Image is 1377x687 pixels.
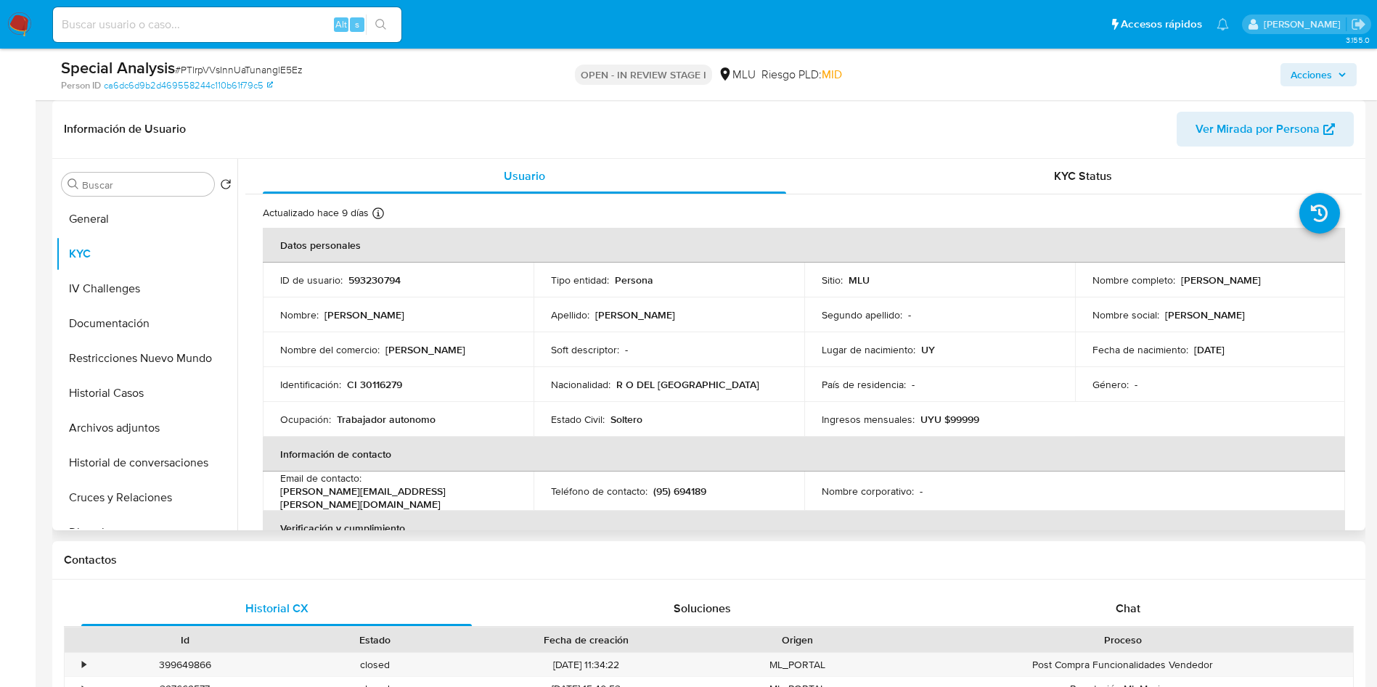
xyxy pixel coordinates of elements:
[355,17,359,31] span: s
[263,511,1345,546] th: Verificación y cumplimiento
[920,413,979,426] p: UYU $99999
[280,308,319,321] p: Nombre :
[504,168,545,184] span: Usuario
[348,273,401,287] p: 593230794
[615,273,653,287] p: Persona
[551,413,605,426] p: Estado Civil :
[551,485,647,498] p: Teléfono de contacto :
[68,178,79,190] button: Buscar
[822,413,915,426] p: Ingresos mensuales :
[100,633,270,647] div: Id
[56,376,237,411] button: Historial Casos
[893,653,1353,677] div: Post Compra Funcionalidades Vendedor
[385,343,465,356] p: [PERSON_NAME]
[56,341,237,376] button: Restricciones Nuevo Mundo
[280,378,341,391] p: Identificación :
[921,343,935,356] p: UY
[912,378,915,391] p: -
[616,378,759,391] p: R O DEL [GEOGRAPHIC_DATA]
[1135,378,1137,391] p: -
[1165,308,1245,321] p: [PERSON_NAME]
[595,308,675,321] p: [PERSON_NAME]
[849,273,870,287] p: MLU
[56,445,237,480] button: Historial de conversaciones
[625,343,628,356] p: -
[82,178,208,192] input: Buscar
[61,79,101,92] b: Person ID
[337,413,436,426] p: Trabajador autonomo
[280,485,510,511] p: [PERSON_NAME][EMAIL_ADDRESS][PERSON_NAME][DOMAIN_NAME]
[1351,17,1366,32] a: Salir
[61,56,175,79] b: Special Analysis
[470,653,703,677] div: [DATE] 11:34:22
[220,178,232,194] button: Volver al orden por defecto
[653,485,706,498] p: (95) 694189
[1121,17,1202,32] span: Accesos rápidos
[90,653,280,677] div: 399649866
[1280,63,1357,86] button: Acciones
[551,343,619,356] p: Soft descriptor :
[56,515,237,550] button: Direcciones
[1092,273,1175,287] p: Nombre completo :
[324,308,404,321] p: [PERSON_NAME]
[56,236,237,271] button: KYC
[1217,18,1229,30] a: Notificaciones
[280,413,331,426] p: Ocupación :
[908,308,911,321] p: -
[56,411,237,445] button: Archivos adjuntos
[263,206,369,220] p: Actualizado hace 9 días
[1291,63,1332,86] span: Acciones
[53,15,401,34] input: Buscar usuario o caso...
[335,17,347,31] span: Alt
[551,378,610,391] p: Nacionalidad :
[551,273,609,287] p: Tipo entidad :
[1054,168,1112,184] span: KYC Status
[822,485,914,498] p: Nombre corporativo :
[56,202,237,236] button: General
[56,480,237,515] button: Cruces y Relaciones
[575,65,712,85] p: OPEN - IN REVIEW STAGE I
[1194,343,1225,356] p: [DATE]
[674,600,731,617] span: Soluciones
[1092,378,1129,391] p: Género :
[366,15,396,35] button: search-icon
[761,67,842,83] span: Riesgo PLD:
[1264,17,1346,31] p: antonio.rossel@mercadolibre.com
[703,653,893,677] div: ML_PORTAL
[104,79,273,92] a: ca6dc6d9b2d469558244c110b61f79c5
[280,472,361,485] p: Email de contacto :
[920,485,923,498] p: -
[82,658,86,672] div: •
[280,273,343,287] p: ID de usuario :
[175,62,303,77] span: # PTlrpVVsInnUaTunanglE5Ez
[903,633,1343,647] div: Proceso
[56,271,237,306] button: IV Challenges
[822,273,843,287] p: Sitio :
[481,633,692,647] div: Fecha de creación
[1196,112,1320,147] span: Ver Mirada por Persona
[822,308,902,321] p: Segundo apellido :
[718,67,756,83] div: MLU
[56,306,237,341] button: Documentación
[1346,34,1370,46] span: 3.155.0
[822,378,906,391] p: País de residencia :
[1181,273,1261,287] p: [PERSON_NAME]
[263,437,1345,472] th: Información de contacto
[245,600,309,617] span: Historial CX
[280,653,470,677] div: closed
[1092,343,1188,356] p: Fecha de nacimiento :
[1116,600,1140,617] span: Chat
[64,122,186,136] h1: Información de Usuario
[551,308,589,321] p: Apellido :
[290,633,460,647] div: Estado
[1177,112,1354,147] button: Ver Mirada por Persona
[713,633,883,647] div: Origen
[347,378,402,391] p: CI 30116279
[610,413,642,426] p: Soltero
[822,343,915,356] p: Lugar de nacimiento :
[1092,308,1159,321] p: Nombre social :
[64,553,1354,567] h1: Contactos
[263,228,1345,263] th: Datos personales
[280,343,380,356] p: Nombre del comercio :
[822,66,842,83] span: MID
